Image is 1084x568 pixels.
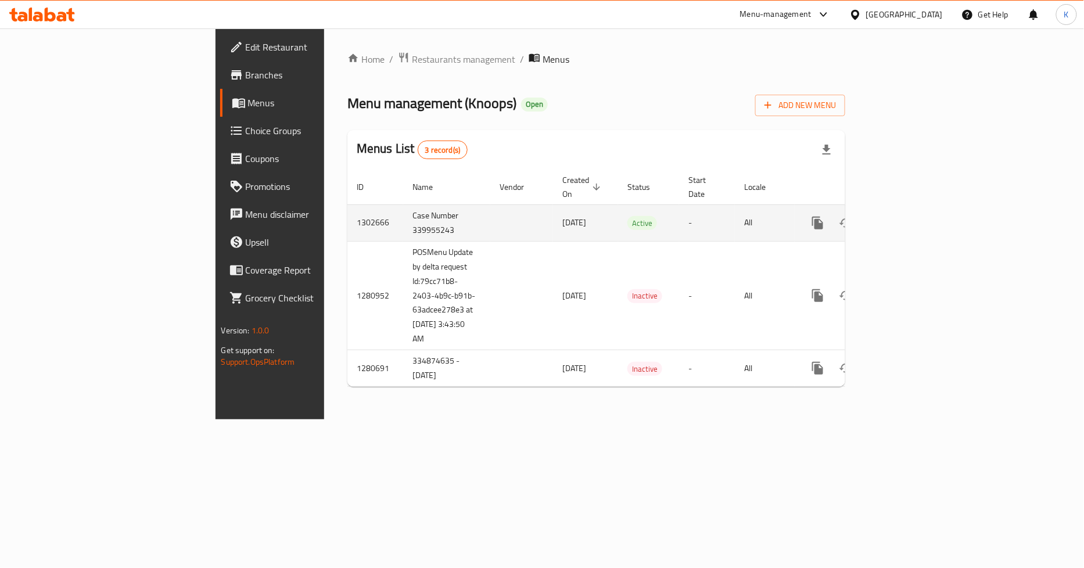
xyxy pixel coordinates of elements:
li: / [520,52,524,66]
a: Edit Restaurant [220,33,397,61]
span: Active [627,217,657,230]
span: [DATE] [562,361,586,376]
div: Export file [813,136,841,164]
span: Locale [744,180,781,194]
button: Change Status [832,209,860,237]
th: Actions [795,170,925,205]
a: Restaurants management [398,52,515,67]
span: Choice Groups [246,124,387,138]
div: Total records count [418,141,468,159]
span: Open [521,99,548,109]
span: [DATE] [562,215,586,230]
a: Grocery Checklist [220,284,397,312]
button: Add New Menu [755,95,845,116]
span: Menu management ( Knoops ) [347,90,516,116]
table: enhanced table [347,170,925,387]
span: 3 record(s) [418,145,468,156]
span: Upsell [246,235,387,249]
a: Coupons [220,145,397,172]
td: Case Number 339955243 [403,204,490,241]
span: Name [412,180,448,194]
a: Choice Groups [220,117,397,145]
a: Coverage Report [220,256,397,284]
a: Promotions [220,172,397,200]
td: All [735,204,795,241]
span: [DATE] [562,288,586,303]
span: Get support on: [221,343,275,358]
button: Change Status [832,354,860,382]
span: Vendor [500,180,539,194]
td: - [679,204,735,241]
span: Add New Menu [764,98,836,113]
a: Menus [220,89,397,117]
span: Grocery Checklist [246,291,387,305]
td: All [735,350,795,387]
td: POSMenu Update by delta request Id:79cc71b8-2403-4b9c-b91b-63adcee278e3 at [DATE] 3:43:50 AM [403,241,490,350]
span: Promotions [246,179,387,193]
span: ID [357,180,379,194]
td: - [679,241,735,350]
span: Edit Restaurant [246,40,387,54]
a: Menu disclaimer [220,200,397,228]
span: Menu disclaimer [246,207,387,221]
span: Menus [248,96,387,110]
div: Active [627,216,657,230]
span: Branches [246,68,387,82]
span: Inactive [627,362,662,376]
h2: Menus List [357,140,468,159]
span: Coupons [246,152,387,166]
button: Change Status [832,282,860,310]
td: 334874635 - [DATE] [403,350,490,387]
span: Version: [221,323,250,338]
span: Coverage Report [246,263,387,277]
div: Menu-management [740,8,812,21]
span: Created On [562,173,604,201]
div: Open [521,98,548,112]
a: Support.OpsPlatform [221,354,295,369]
button: more [804,282,832,310]
span: Restaurants management [412,52,515,66]
span: Inactive [627,289,662,303]
span: Start Date [688,173,721,201]
button: more [804,209,832,237]
div: Inactive [627,362,662,376]
span: Status [627,180,665,194]
a: Branches [220,61,397,89]
div: [GEOGRAPHIC_DATA] [866,8,943,21]
span: K [1064,8,1069,21]
a: Upsell [220,228,397,256]
td: - [679,350,735,387]
span: 1.0.0 [252,323,270,338]
td: All [735,241,795,350]
nav: breadcrumb [347,52,845,67]
span: Menus [543,52,569,66]
button: more [804,354,832,382]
